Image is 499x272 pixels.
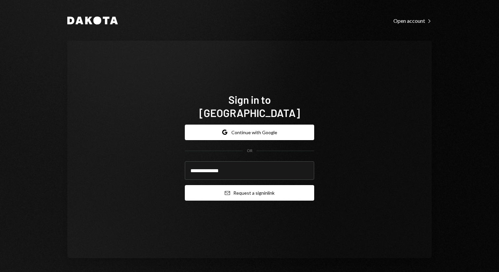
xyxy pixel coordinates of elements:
div: OR [247,148,252,154]
button: Request a signinlink [185,185,314,201]
h1: Sign in to [GEOGRAPHIC_DATA] [185,93,314,119]
a: Open account [393,17,432,24]
button: Continue with Google [185,125,314,140]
